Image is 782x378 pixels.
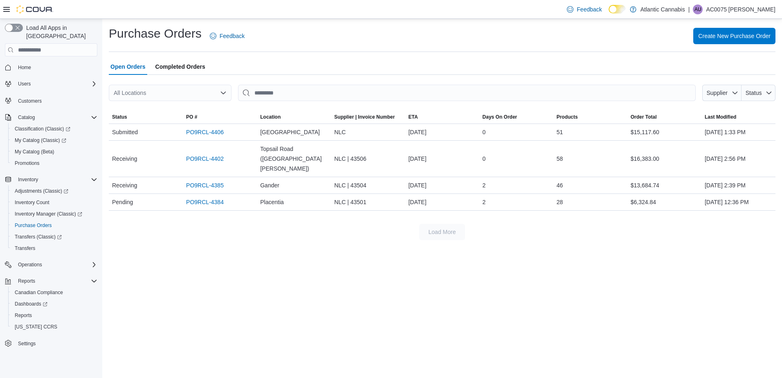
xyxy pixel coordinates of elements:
[11,198,53,207] a: Inventory Count
[260,180,279,190] span: Gander
[220,90,227,96] button: Open list of options
[557,180,563,190] span: 46
[11,198,97,207] span: Inventory Count
[109,110,183,124] button: Status
[220,32,245,40] span: Feedback
[331,194,405,210] div: NLC | 43501
[331,151,405,167] div: NLC | 43506
[112,127,138,137] span: Submitted
[11,135,97,145] span: My Catalog (Classic)
[18,114,35,121] span: Catalog
[483,114,517,120] span: Days On Order
[15,222,52,229] span: Purchase Orders
[627,124,701,140] div: $15,117.60
[18,64,31,71] span: Home
[15,301,47,307] span: Dashboards
[15,62,97,72] span: Home
[112,180,137,190] span: Receiving
[15,95,97,106] span: Customers
[11,243,38,253] a: Transfers
[8,208,101,220] a: Inventory Manager (Classic)
[15,276,97,286] span: Reports
[238,85,696,101] input: This is a search bar. After typing your query, hit enter to filter the results lower in the page.
[483,180,486,190] span: 2
[557,154,563,164] span: 58
[331,124,405,140] div: NLC
[8,231,101,243] a: Transfers (Classic)
[260,114,281,120] div: Location
[15,126,70,132] span: Classification (Classic)
[15,79,97,89] span: Users
[15,289,63,296] span: Canadian Compliance
[11,232,65,242] a: Transfers (Classic)
[11,232,97,242] span: Transfers (Classic)
[8,123,101,135] a: Classification (Classic)
[8,185,101,197] a: Adjustments (Classic)
[701,124,775,140] div: [DATE] 1:33 PM
[15,245,35,252] span: Transfers
[260,144,328,173] span: Topsail Road ([GEOGRAPHIC_DATA][PERSON_NAME])
[742,85,775,101] button: Status
[706,4,775,14] p: AC0075 [PERSON_NAME]
[331,110,405,124] button: Supplier | Invoice Number
[8,298,101,310] a: Dashboards
[15,148,54,155] span: My Catalog (Beta)
[11,322,61,332] a: [US_STATE] CCRS
[707,90,728,96] span: Supplier
[701,110,775,124] button: Last Modified
[18,81,31,87] span: Users
[15,175,97,184] span: Inventory
[207,28,248,44] a: Feedback
[557,114,578,120] span: Products
[557,197,563,207] span: 28
[693,28,775,44] button: Create New Purchase Order
[627,151,701,167] div: $16,383.00
[8,197,101,208] button: Inventory Count
[23,24,97,40] span: Load All Apps in [GEOGRAPHIC_DATA]
[15,79,34,89] button: Users
[15,96,45,106] a: Customers
[640,4,685,14] p: Atlantic Cannabis
[260,127,320,137] span: [GEOGRAPHIC_DATA]
[483,154,486,164] span: 0
[11,209,85,219] a: Inventory Manager (Classic)
[15,260,97,270] span: Operations
[18,98,42,104] span: Customers
[483,197,486,207] span: 2
[627,194,701,210] div: $6,324.84
[2,174,101,185] button: Inventory
[15,211,82,217] span: Inventory Manager (Classic)
[405,177,479,193] div: [DATE]
[11,310,97,320] span: Reports
[15,276,38,286] button: Reports
[15,339,39,349] a: Settings
[183,110,257,124] button: PO #
[155,59,205,75] span: Completed Orders
[11,124,97,134] span: Classification (Classic)
[2,61,101,73] button: Home
[557,127,563,137] span: 51
[11,288,66,297] a: Canadian Compliance
[2,275,101,287] button: Reports
[11,299,51,309] a: Dashboards
[11,147,58,157] a: My Catalog (Beta)
[701,151,775,167] div: [DATE] 2:56 PM
[627,110,701,124] button: Order Total
[8,135,101,146] a: My Catalog (Classic)
[331,177,405,193] div: NLC | 43504
[186,180,224,190] a: PO9RCL-4385
[334,114,395,120] span: Supplier | Invoice Number
[698,32,771,40] span: Create New Purchase Order
[16,5,53,13] img: Cova
[257,110,331,124] button: Location
[15,112,38,122] button: Catalog
[260,197,284,207] span: Placentia
[405,110,479,124] button: ETA
[429,228,456,236] span: Load More
[15,112,97,122] span: Catalog
[2,78,101,90] button: Users
[112,114,127,120] span: Status
[627,177,701,193] div: $13,684.74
